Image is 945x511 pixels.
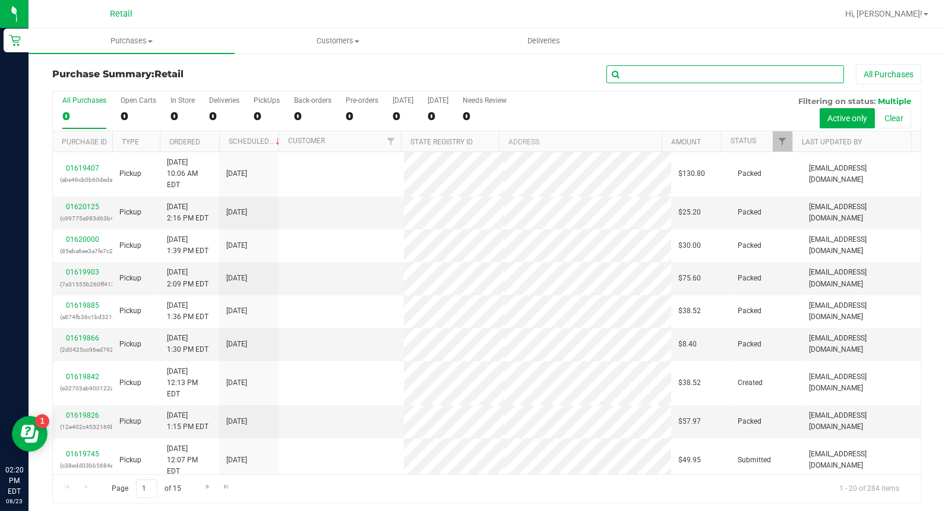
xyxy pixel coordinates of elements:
[167,366,212,400] span: [DATE] 12:13 PM EDT
[678,455,701,466] span: $49.95
[678,416,701,427] span: $57.97
[110,9,132,19] span: Retail
[66,268,99,276] a: 01619903
[60,460,105,471] p: (c38edd03bb5684e1)
[809,449,914,471] span: [EMAIL_ADDRESS][DOMAIN_NAME]
[738,207,761,218] span: Packed
[60,344,105,355] p: (2d0425cc96ed792d)
[167,410,208,433] span: [DATE] 1:15 PM EDT
[809,163,914,185] span: [EMAIL_ADDRESS][DOMAIN_NAME]
[226,273,247,284] span: [DATE]
[738,240,761,251] span: Packed
[119,305,141,317] span: Pickup
[809,267,914,289] span: [EMAIL_ADDRESS][DOMAIN_NAME]
[9,34,21,46] inline-svg: Retail
[878,96,911,106] span: Multiple
[738,416,761,427] span: Packed
[410,138,473,146] a: State Registry ID
[288,137,325,145] a: Customer
[119,273,141,284] span: Pickup
[170,96,195,105] div: In Store
[671,138,701,146] a: Amount
[226,339,247,350] span: [DATE]
[122,138,139,146] a: Type
[60,383,105,394] p: (e32703ab900122a7)
[845,9,922,18] span: Hi, [PERSON_NAME]!
[29,29,235,53] a: Purchases
[5,465,23,497] p: 02:20 PM EDT
[66,301,99,310] a: 01619885
[678,168,705,179] span: $130.80
[167,333,208,355] span: [DATE] 1:30 PM EDT
[66,411,99,419] a: 01619826
[254,96,280,105] div: PickUps
[511,36,576,46] span: Deliveries
[830,480,909,497] span: 1 - 20 of 284 items
[606,65,844,83] input: Search Purchase ID, Original ID, State Registry ID or Customer Name...
[167,267,208,289] span: [DATE] 2:09 PM EDT
[66,203,99,211] a: 01620125
[60,311,105,323] p: (a874fb36c1bd3213)
[167,443,212,478] span: [DATE] 12:07 PM EDT
[60,213,105,224] p: (c99775a983d63b48)
[66,235,99,244] a: 01620000
[167,234,208,257] span: [DATE] 1:39 PM EDT
[35,414,49,428] iframe: Resource center unread badge
[877,108,911,128] button: Clear
[226,240,247,251] span: [DATE]
[463,109,507,123] div: 0
[209,109,239,123] div: 0
[809,333,914,355] span: [EMAIL_ADDRESS][DOMAIN_NAME]
[119,207,141,218] span: Pickup
[738,455,771,466] span: Submitted
[809,410,914,433] span: [EMAIL_ADDRESS][DOMAIN_NAME]
[60,174,105,185] p: (abe46cb0b60dedaf)
[170,109,195,123] div: 0
[119,168,141,179] span: Pickup
[294,109,331,123] div: 0
[60,245,105,257] p: (85eba6ee3a7fe7c2)
[809,300,914,323] span: [EMAIL_ADDRESS][DOMAIN_NAME]
[678,240,701,251] span: $30.00
[209,96,239,105] div: Deliveries
[66,373,99,381] a: 01619842
[119,455,141,466] span: Pickup
[66,164,99,172] a: 01619407
[218,480,235,496] a: Go to the last page
[229,137,283,146] a: Scheduled
[428,109,448,123] div: 0
[29,36,235,46] span: Purchases
[381,131,401,152] a: Filter
[731,137,756,145] a: Status
[678,207,701,218] span: $25.20
[167,300,208,323] span: [DATE] 1:36 PM EDT
[62,138,107,146] a: Purchase ID
[499,131,662,152] th: Address
[346,109,378,123] div: 0
[226,305,247,317] span: [DATE]
[102,480,191,498] span: Page of 15
[226,455,247,466] span: [DATE]
[346,96,378,105] div: Pre-orders
[738,339,761,350] span: Packed
[678,305,701,317] span: $38.52
[60,421,105,433] p: (12e402c4532169bd)
[119,240,141,251] span: Pickup
[199,480,216,496] a: Go to the next page
[393,96,413,105] div: [DATE]
[393,109,413,123] div: 0
[678,377,701,389] span: $38.52
[738,168,761,179] span: Packed
[154,68,184,80] span: Retail
[678,339,697,350] span: $8.40
[738,305,761,317] span: Packed
[226,168,247,179] span: [DATE]
[809,371,914,394] span: [EMAIL_ADDRESS][DOMAIN_NAME]
[66,450,99,458] a: 01619745
[136,480,157,498] input: 1
[254,109,280,123] div: 0
[66,334,99,342] a: 01619866
[226,377,247,389] span: [DATE]
[60,279,105,290] p: (7e31555b260ff412)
